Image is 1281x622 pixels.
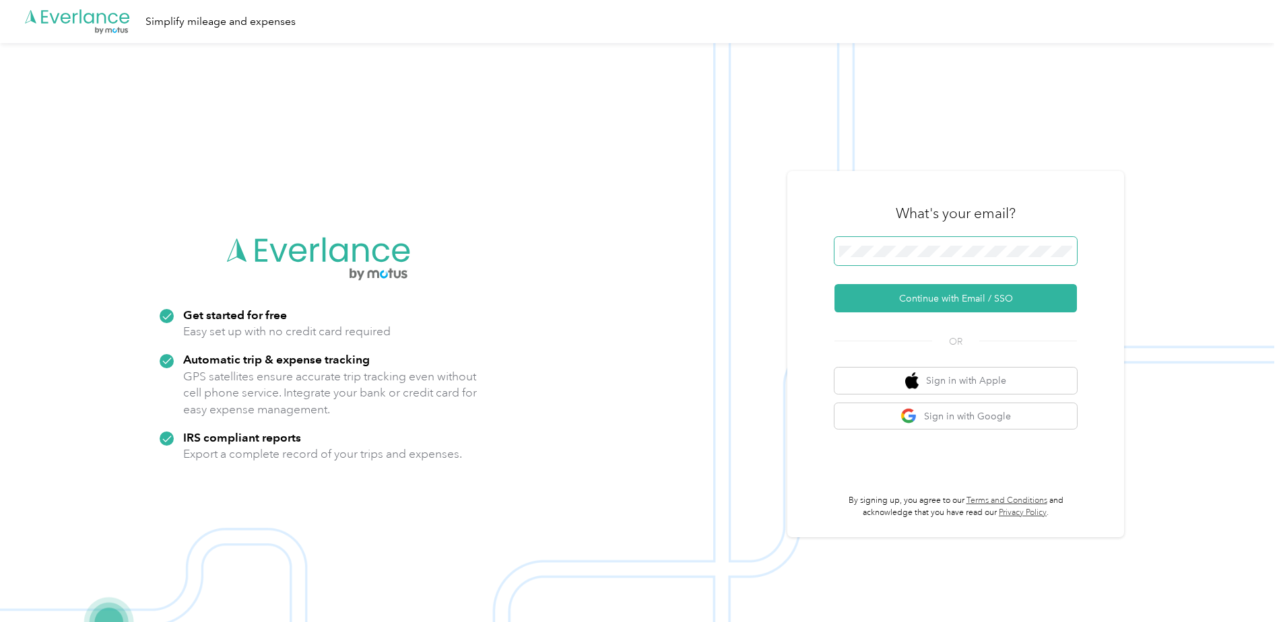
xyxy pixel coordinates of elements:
img: apple logo [905,372,919,389]
a: Terms and Conditions [966,495,1047,506]
button: apple logoSign in with Apple [834,368,1077,394]
button: google logoSign in with Google [834,403,1077,429]
p: By signing up, you agree to our and acknowledge that you have read our . [834,495,1077,518]
p: Export a complete record of your trips and expenses. [183,446,462,462]
img: google logo [900,408,917,425]
span: OR [932,335,979,349]
strong: Automatic trip & expense tracking [183,352,370,366]
strong: Get started for free [183,308,287,322]
a: Privacy Policy [999,508,1047,518]
button: Continue with Email / SSO [834,284,1077,312]
h3: What's your email? [896,204,1016,223]
p: GPS satellites ensure accurate trip tracking even without cell phone service. Integrate your bank... [183,368,478,418]
div: Simplify mileage and expenses [145,13,296,30]
p: Easy set up with no credit card required [183,323,391,340]
strong: IRS compliant reports [183,430,301,444]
